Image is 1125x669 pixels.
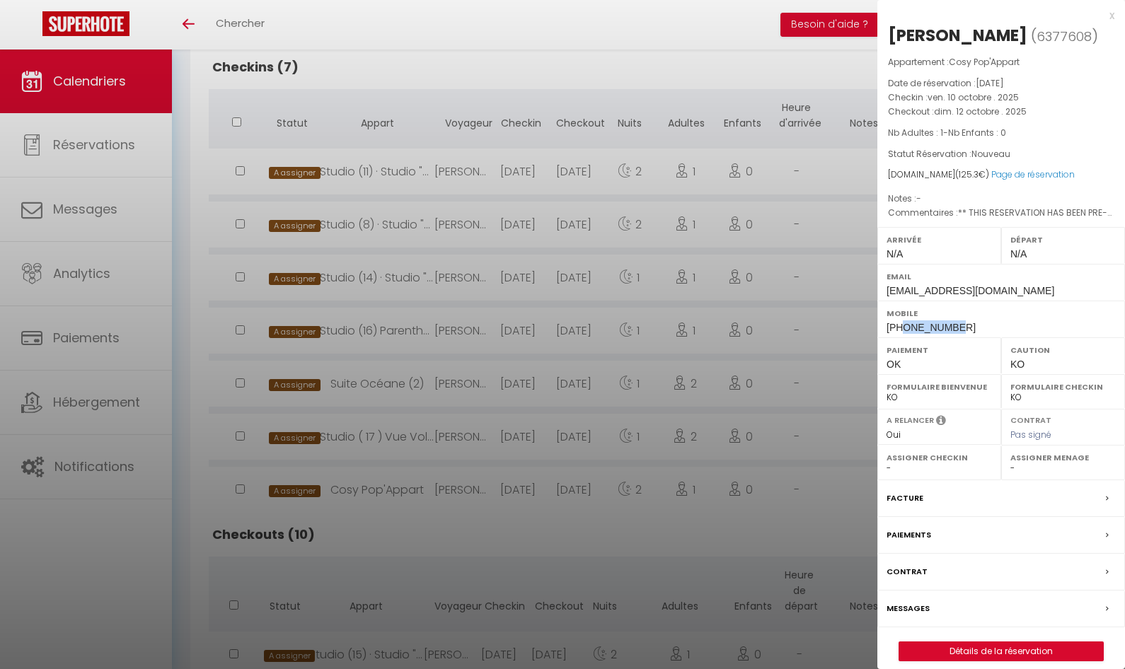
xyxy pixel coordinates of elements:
label: Assigner Menage [1010,450,1116,465]
label: A relancer [887,414,934,426]
span: N/A [887,248,903,260]
span: dim. 12 octobre . 2025 [934,105,1027,117]
label: Email [887,269,1116,284]
p: Commentaires : [888,206,1114,220]
label: Facture [887,491,923,506]
label: Formulaire Bienvenue [887,380,992,394]
span: Nouveau [971,148,1010,160]
label: Formulaire Checkin [1010,380,1116,394]
p: Checkin : [888,91,1114,105]
span: [PHONE_NUMBER] [887,322,976,333]
p: Date de réservation : [888,76,1114,91]
span: [DATE] [976,77,1004,89]
p: Statut Réservation : [888,147,1114,161]
label: Assigner Checkin [887,450,992,465]
label: Caution [1010,343,1116,357]
p: Checkout : [888,105,1114,119]
label: Paiement [887,343,992,357]
div: x [877,7,1114,24]
p: - [888,126,1114,140]
span: N/A [1010,248,1027,260]
div: [PERSON_NAME] [888,24,1027,47]
span: ( €) [955,168,989,180]
span: 6377608 [1037,28,1092,45]
label: Contrat [1010,414,1051,424]
a: Page de réservation [991,168,1075,180]
label: Messages [887,601,930,616]
label: Contrat [887,564,928,579]
label: Mobile [887,306,1116,320]
label: Arrivée [887,233,992,247]
span: ( ) [1031,26,1098,46]
button: Détails de la réservation [899,641,1104,661]
span: Pas signé [1010,429,1051,441]
span: ven. 10 octobre . 2025 [928,91,1019,103]
span: Cosy Pop'Appart [949,56,1020,68]
span: 125.3 [959,168,979,180]
span: - [916,192,921,204]
label: Paiements [887,528,931,542]
span: [EMAIL_ADDRESS][DOMAIN_NAME] [887,285,1054,296]
p: Notes : [888,192,1114,206]
p: Appartement : [888,55,1114,69]
span: Nb Adultes : 1 [888,127,943,139]
div: [DOMAIN_NAME] [888,168,1114,182]
span: OK [887,359,901,370]
span: KO [1010,359,1025,370]
i: Sélectionner OUI si vous souhaiter envoyer les séquences de messages post-checkout [936,414,946,430]
a: Détails de la réservation [899,642,1103,661]
label: Départ [1010,233,1116,247]
span: Nb Enfants : 0 [948,127,1006,139]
